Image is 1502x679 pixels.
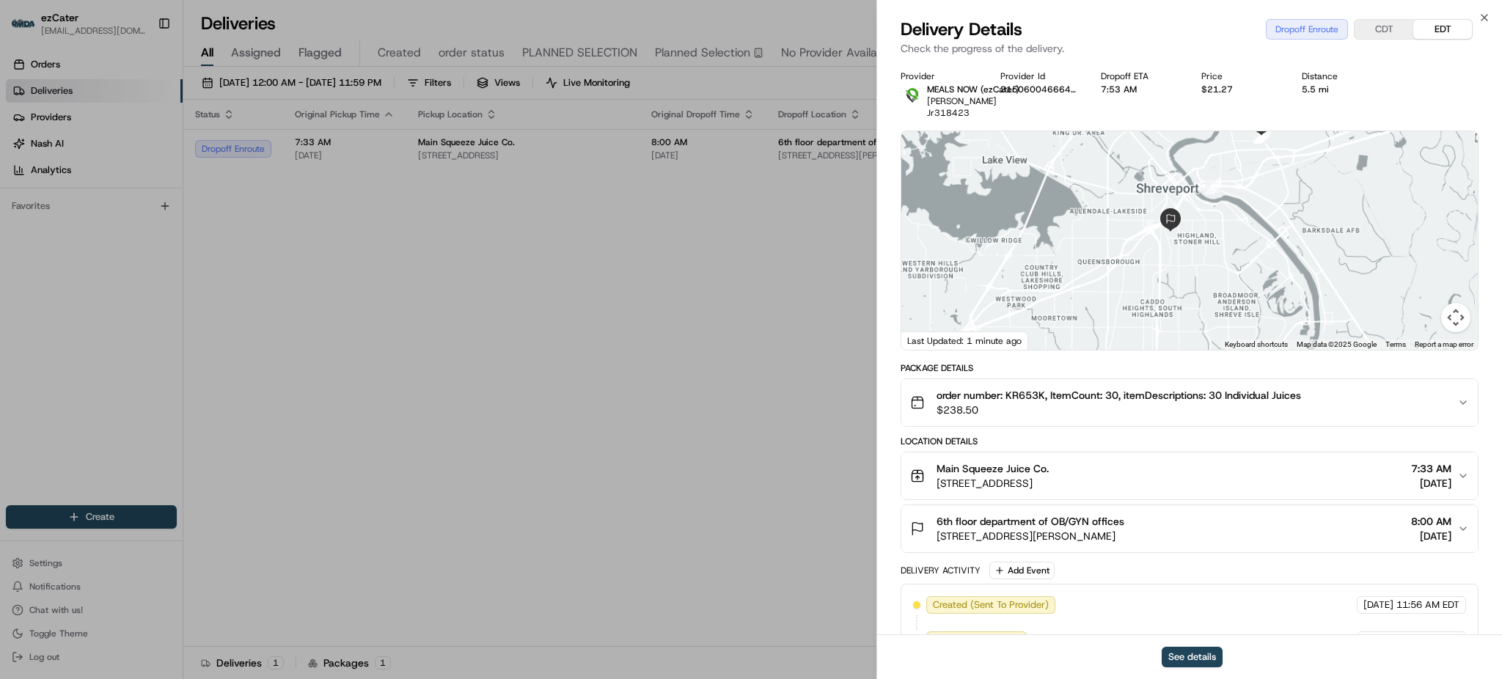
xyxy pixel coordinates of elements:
[901,452,1478,499] button: Main Squeeze Juice Co.[STREET_ADDRESS]7:33 AM[DATE]
[50,140,241,155] div: Start new chat
[249,144,267,162] button: Start new chat
[1302,70,1379,82] div: Distance
[29,213,112,227] span: Knowledge Base
[901,41,1479,56] p: Check the progress of the delivery.
[1385,340,1406,348] a: Terms
[1411,529,1451,543] span: [DATE]
[15,214,26,226] div: 📗
[905,331,953,350] a: Open this area in Google Maps (opens a new window)
[1411,476,1451,491] span: [DATE]
[927,95,997,119] span: [PERSON_NAME] Jr318423
[146,249,177,260] span: Pylon
[1000,84,1077,95] button: 3150600466644996
[901,565,981,576] div: Delivery Activity
[1302,84,1379,95] div: 5.5 mi
[937,403,1301,417] span: $238.50
[1000,70,1077,82] div: Provider Id
[1415,340,1473,348] a: Report a map error
[1162,647,1223,667] button: See details
[15,15,44,44] img: Nash
[1411,514,1451,529] span: 8:00 AM
[15,140,41,166] img: 1736555255976-a54dd68f-1ca7-489b-9aae-adbdc363a1c4
[937,529,1124,543] span: [STREET_ADDRESS][PERSON_NAME]
[9,207,118,233] a: 📗Knowledge Base
[1297,340,1377,348] span: Map data ©2025 Google
[901,18,1022,41] span: Delivery Details
[933,598,1049,612] span: Created (Sent To Provider)
[937,514,1124,529] span: 6th floor department of OB/GYN offices
[118,207,241,233] a: 💻API Documentation
[1363,634,1393,647] span: [DATE]
[1355,20,1413,39] button: CDT
[15,59,267,82] p: Welcome 👋
[103,248,177,260] a: Powered byPylon
[1201,70,1278,82] div: Price
[1441,303,1470,332] button: Map camera controls
[50,155,186,166] div: We're available if you need us!
[1396,634,1459,647] span: 11:56 AM EDT
[901,331,1028,350] div: Last Updated: 1 minute ago
[989,562,1055,579] button: Add Event
[901,84,924,107] img: melas_now_logo.png
[38,95,242,110] input: Clear
[1201,84,1278,95] div: $21.27
[1253,128,1270,144] div: 5
[1205,178,1221,194] div: 2
[1101,84,1178,95] div: 7:53 AM
[933,634,1020,647] span: Not Assigned Driver
[1411,461,1451,476] span: 7:33 AM
[901,436,1479,447] div: Location Details
[1225,339,1288,350] button: Keyboard shortcuts
[937,461,1049,476] span: Main Squeeze Juice Co.
[905,331,953,350] img: Google
[937,476,1049,491] span: [STREET_ADDRESS]
[901,505,1478,552] button: 6th floor department of OB/GYN offices[STREET_ADDRESS][PERSON_NAME]8:00 AM[DATE]
[1413,20,1472,39] button: EDT
[901,70,978,82] div: Provider
[1101,70,1178,82] div: Dropoff ETA
[901,362,1479,374] div: Package Details
[139,213,235,227] span: API Documentation
[927,84,1019,95] span: MEALS NOW (ezCater)
[937,388,1301,403] span: order number: KR653K, ItemCount: 30, itemDescriptions: 30 Individual Juices
[124,214,136,226] div: 💻
[1363,598,1393,612] span: [DATE]
[901,379,1478,426] button: order number: KR653K, ItemCount: 30, itemDescriptions: 30 Individual Juices$238.50
[1396,598,1459,612] span: 11:56 AM EDT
